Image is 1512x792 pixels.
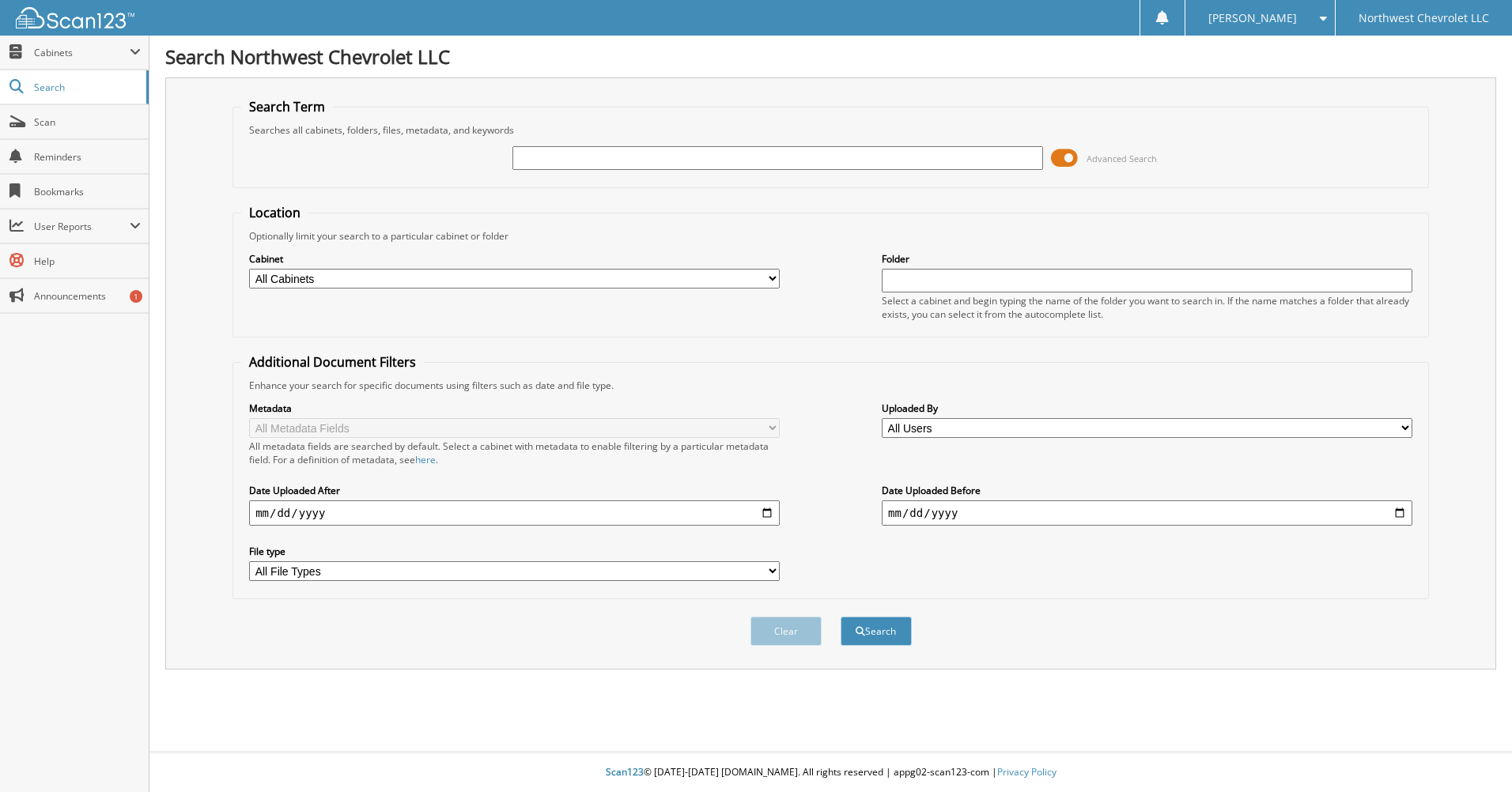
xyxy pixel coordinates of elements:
[249,545,780,558] label: File type
[415,453,436,466] a: here
[882,484,1412,497] label: Date Uploaded Before
[882,402,1412,415] label: Uploaded By
[750,617,822,646] button: Clear
[149,753,1512,792] div: © [DATE]-[DATE] [DOMAIN_NAME]. All rights reserved | appg02-scan123-com |
[249,500,780,526] input: start
[882,294,1412,321] div: Select a cabinet and begin typing the name of the folder you want to search in. If the name match...
[1087,153,1157,164] span: Advanced Search
[1359,13,1489,23] span: Northwest Chevrolet LLC
[1208,13,1297,23] span: [PERSON_NAME]
[241,98,333,115] legend: Search Term
[34,150,141,164] span: Reminders
[34,255,141,268] span: Help
[241,123,1420,137] div: Searches all cabinets, folders, files, metadata, and keywords
[882,500,1412,526] input: end
[249,484,780,497] label: Date Uploaded After
[241,204,308,221] legend: Location
[34,185,141,198] span: Bookmarks
[841,617,912,646] button: Search
[241,229,1420,243] div: Optionally limit your search to a particular cabinet or folder
[34,115,141,129] span: Scan
[249,439,780,466] div: All metadata fields are searched by default. Select a cabinet with metadata to enable filtering b...
[249,402,780,415] label: Metadata
[241,379,1420,392] div: Enhance your search for specific documents using filters such as date and file type.
[997,765,1057,779] a: Privacy Policy
[34,46,130,59] span: Cabinets
[241,353,424,371] legend: Additional Document Filters
[16,7,134,28] img: scan123-logo-white.svg
[882,252,1412,266] label: Folder
[34,220,130,233] span: User Reports
[130,290,142,303] div: 1
[34,289,141,303] span: Announcements
[165,43,1496,70] h1: Search Northwest Chevrolet LLC
[606,765,644,779] span: Scan123
[34,81,138,94] span: Search
[249,252,780,266] label: Cabinet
